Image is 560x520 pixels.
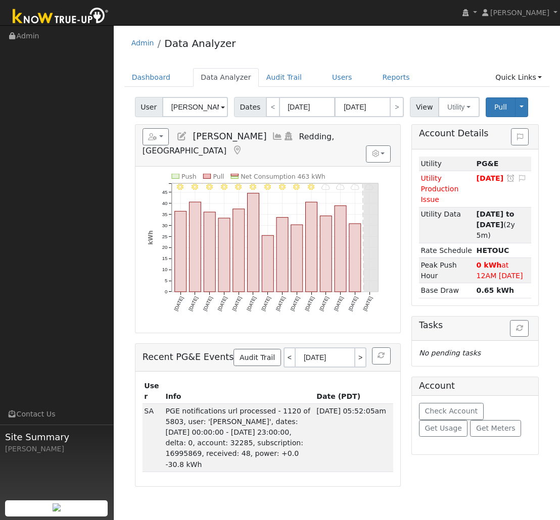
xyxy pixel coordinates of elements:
i: No pending tasks [419,349,481,357]
rect: onclick="" [174,211,186,292]
text: 10 [162,267,167,272]
rect: onclick="" [320,216,332,292]
a: < [284,347,295,368]
a: > [355,347,366,368]
text: [DATE] [304,295,315,311]
text: [DATE] [347,295,359,311]
a: Multi-Series Graph [272,131,283,141]
i: 10/02 - Cloudy [321,184,330,190]
button: Refresh [510,320,529,337]
input: Select a User [162,97,228,117]
text: 30 [162,223,167,228]
span: Dates [234,97,266,117]
rect: onclick="" [247,193,259,292]
text: 0 [165,289,167,294]
strong: ID: 16995869, authorized: 06/20/25 [477,160,499,168]
button: Get Meters [470,420,521,437]
a: Map [231,145,243,155]
button: Utility [438,97,480,117]
a: Login As (last Never) [283,131,294,141]
a: Edit User (31953) [176,131,188,141]
text: [DATE] [173,295,184,311]
strong: 0.65 kWh [477,286,515,294]
span: Site Summary [5,430,108,444]
td: Utility [419,157,475,171]
span: [DATE] [477,174,504,182]
span: User [135,97,163,117]
text: [DATE] [202,295,214,311]
a: Admin [131,39,154,47]
td: Rate Schedule [419,243,475,258]
th: Info [164,379,315,404]
rect: onclick="" [204,212,215,292]
td: [DATE] 05:52:05am [315,404,393,472]
text: 15 [162,255,167,261]
a: Dashboard [124,68,178,87]
a: > [390,97,404,117]
button: Pull [486,97,516,117]
a: Users [324,68,360,87]
text: 5 [165,278,167,283]
rect: onclick="" [218,218,230,292]
i: 9/30 - Clear [293,184,300,190]
i: 9/22 - Clear [177,184,183,190]
rect: onclick="" [189,202,201,292]
text: [DATE] [231,295,243,311]
text: 25 [162,234,167,239]
th: Date (PDT) [315,379,393,404]
rect: onclick="" [233,209,245,292]
h5: Account Details [419,128,531,139]
a: Audit Trail [234,349,281,366]
i: 9/27 - Clear [250,184,256,190]
text: [DATE] [289,295,301,311]
i: 9/28 - Clear [264,184,271,190]
span: Pull [494,103,507,111]
text: Net Consumption 463 kWh [241,172,325,180]
text: 40 [162,200,167,206]
rect: onclick="" [262,235,273,292]
i: 9/29 - Clear [279,184,286,190]
h5: Account [419,381,455,391]
rect: onclick="" [349,224,361,292]
text: kWh [147,230,154,245]
a: Reports [375,68,417,87]
span: Utility Production Issue [421,174,458,203]
rect: onclick="" [291,225,303,292]
span: Get Meters [476,424,516,432]
text: [DATE] [260,295,272,311]
text: [DATE] [274,295,286,311]
i: 9/26 - Clear [235,184,242,190]
i: 9/25 - Clear [220,184,227,190]
text: [DATE] [216,295,228,311]
span: Get Usage [425,424,461,432]
span: [PERSON_NAME] [490,9,549,17]
td: SDP Admin [143,404,164,472]
i: 10/01 - Clear [308,184,314,190]
button: Get Usage [419,420,468,437]
text: [DATE] [188,295,199,311]
span: Check Account [425,407,478,415]
span: View [410,97,439,117]
a: Data Analyzer [193,68,259,87]
a: Data Analyzer [164,37,236,49]
h5: Tasks [419,320,531,331]
i: 9/23 - Clear [192,184,198,190]
text: [DATE] [362,295,374,311]
text: 35 [162,212,167,217]
img: Know True-Up [8,6,114,28]
button: Refresh [372,347,391,365]
th: User [143,379,164,404]
strong: 0 kWh [477,261,502,269]
text: Push [181,172,197,180]
td: Base Draw [419,283,475,298]
i: 10/03 - Cloudy [336,184,345,190]
td: Peak Push Hour [419,258,475,283]
a: Quick Links [488,68,549,87]
rect: onclick="" [306,202,317,292]
span: [PERSON_NAME] [193,131,266,141]
h5: Recent PG&E Events [143,347,393,368]
i: 10/04 - Cloudy [351,184,359,190]
td: Utility Data [419,207,475,243]
strong: Y [477,246,509,254]
button: Check Account [419,403,484,420]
